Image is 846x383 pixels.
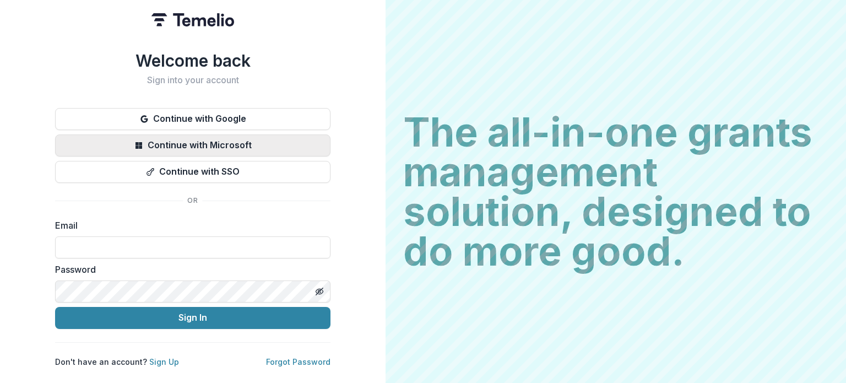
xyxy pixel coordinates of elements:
h1: Welcome back [55,51,330,71]
button: Continue with Google [55,108,330,130]
p: Don't have an account? [55,356,179,368]
h2: Sign into your account [55,75,330,85]
button: Continue with Microsoft [55,134,330,157]
a: Forgot Password [266,357,330,366]
img: Temelio [151,13,234,26]
label: Password [55,263,324,276]
label: Email [55,219,324,232]
button: Sign In [55,307,330,329]
a: Sign Up [149,357,179,366]
button: Continue with SSO [55,161,330,183]
button: Toggle password visibility [311,283,328,300]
